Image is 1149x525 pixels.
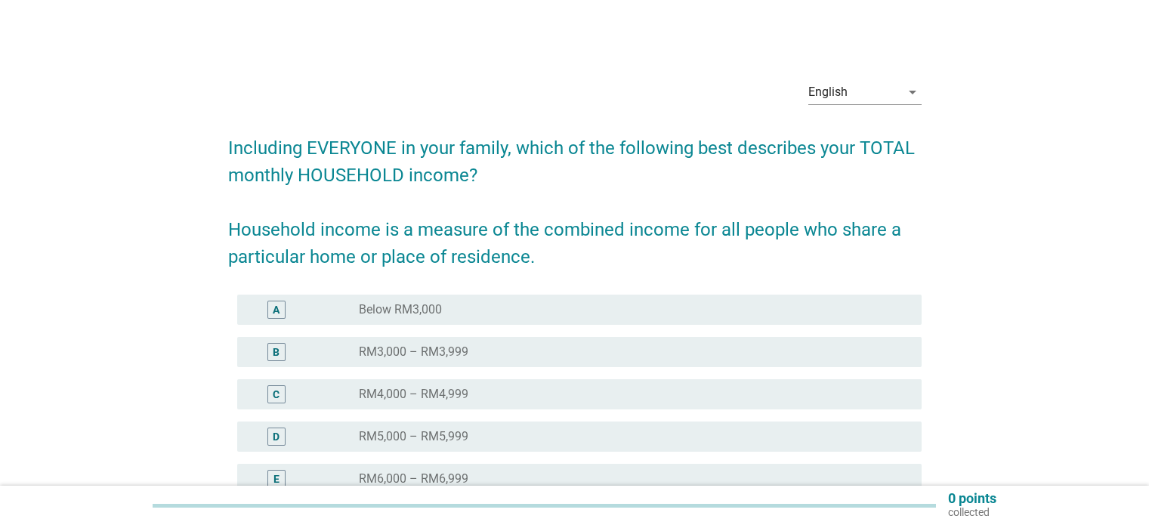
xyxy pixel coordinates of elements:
[273,471,280,487] div: E
[273,429,280,445] div: D
[273,387,280,403] div: C
[228,119,922,270] h2: Including EVERYONE in your family, which of the following best describes your TOTAL monthly HOUSE...
[359,344,468,360] label: RM3,000 – RM3,999
[948,492,996,505] p: 0 points
[903,83,922,101] i: arrow_drop_down
[273,344,280,360] div: B
[359,471,468,486] label: RM6,000 – RM6,999
[273,302,280,318] div: A
[948,505,996,519] p: collected
[359,302,442,317] label: Below RM3,000
[359,387,468,402] label: RM4,000 – RM4,999
[808,85,848,99] div: English
[359,429,468,444] label: RM5,000 – RM5,999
